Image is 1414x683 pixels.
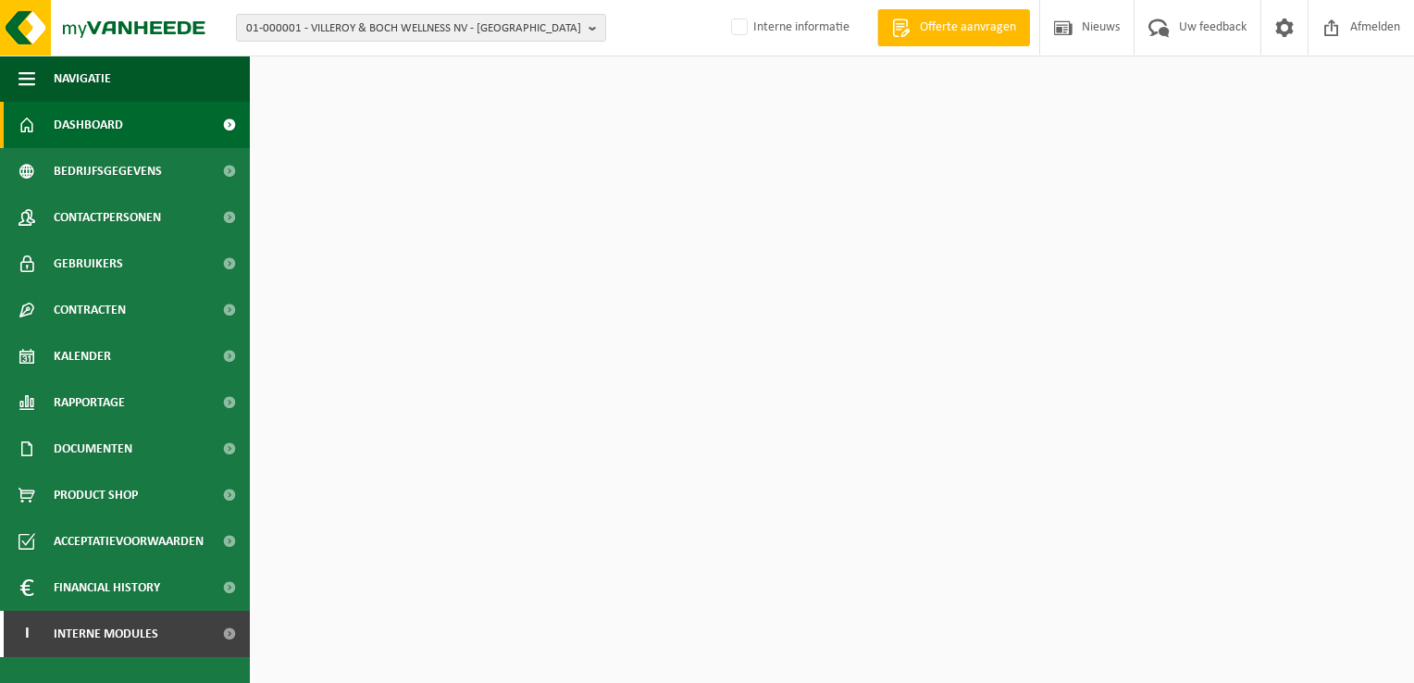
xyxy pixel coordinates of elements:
[915,19,1021,37] span: Offerte aanvragen
[246,15,581,43] span: 01-000001 - VILLEROY & BOCH WELLNESS NV - [GEOGRAPHIC_DATA]
[54,102,123,148] span: Dashboard
[54,148,162,194] span: Bedrijfsgegevens
[54,472,138,518] span: Product Shop
[19,611,35,657] span: I
[54,611,158,657] span: Interne modules
[54,565,160,611] span: Financial History
[54,194,161,241] span: Contactpersonen
[236,14,606,42] button: 01-000001 - VILLEROY & BOCH WELLNESS NV - [GEOGRAPHIC_DATA]
[54,426,132,472] span: Documenten
[54,379,125,426] span: Rapportage
[727,14,850,42] label: Interne informatie
[54,56,111,102] span: Navigatie
[54,333,111,379] span: Kalender
[54,241,123,287] span: Gebruikers
[877,9,1030,46] a: Offerte aanvragen
[54,287,126,333] span: Contracten
[54,518,204,565] span: Acceptatievoorwaarden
